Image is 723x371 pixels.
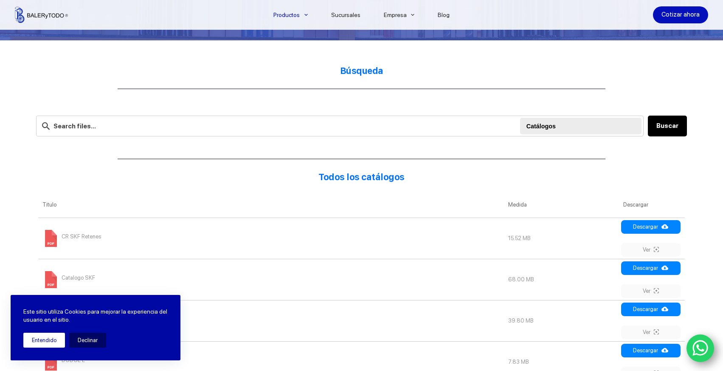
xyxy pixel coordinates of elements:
[621,284,681,298] a: Ver
[62,271,95,285] span: Catalogo SKF
[38,192,504,218] th: Titulo
[686,334,715,363] a: WhatsApp
[23,308,168,324] p: Este sitio utiliza Cookies para mejorar la experiencia del usuario en el sitio.
[23,333,65,348] button: Entendido
[69,333,106,348] button: Declinar
[41,121,51,131] img: search-24.svg
[504,218,619,259] td: 15.52 MB
[653,6,708,23] a: Cotizar ahora
[619,192,685,218] th: Descargar
[62,230,101,244] span: CR SKF Retenes
[621,220,681,234] a: Descargar
[621,261,681,275] a: Descargar
[15,7,68,23] img: Balerytodo
[340,65,383,76] strong: Búsqueda
[621,243,681,257] a: Ver
[621,303,681,316] a: Descargar
[42,235,101,241] a: CR SKF Retenes
[648,116,687,136] button: Buscar
[42,276,95,282] a: Catalogo SKF
[504,259,619,300] td: 68.00 MB
[504,192,619,218] th: Medida
[318,172,405,182] strong: Todos los catálogos
[621,326,681,339] a: Ver
[504,300,619,341] td: 39.80 MB
[36,116,644,136] input: Search files...
[621,344,681,357] a: Descargar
